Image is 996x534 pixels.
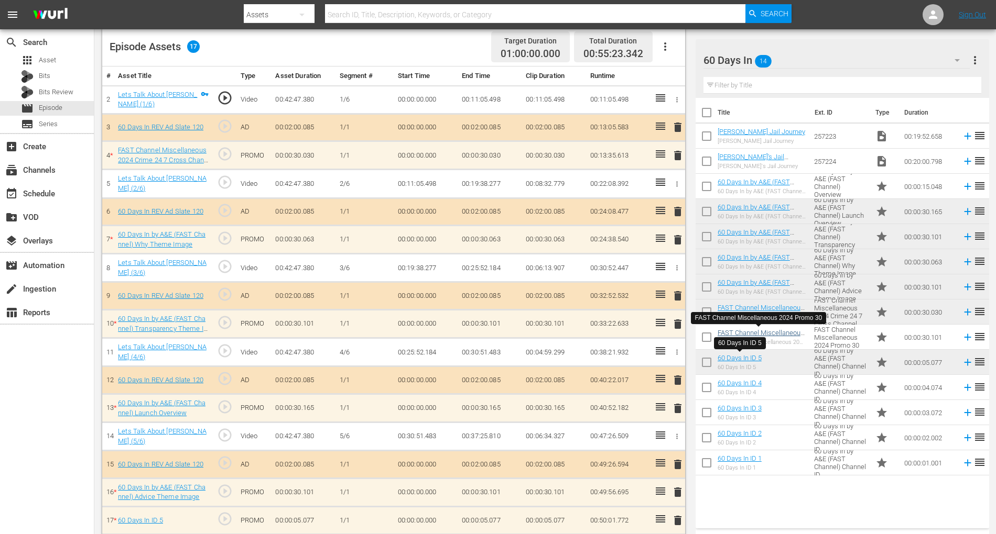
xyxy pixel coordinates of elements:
[672,120,684,135] button: delete
[271,66,335,86] th: Asset Duration
[900,299,958,325] td: 00:00:30.030
[335,310,394,338] td: 1/1
[969,54,981,66] span: more_vert
[672,233,684,246] span: delete
[522,422,586,451] td: 00:06:34.327
[236,422,272,451] td: Video
[394,66,458,86] th: Start Time
[875,255,888,268] span: Promo
[39,55,56,65] span: Asset
[672,514,684,527] span: delete
[672,400,684,416] button: delete
[672,486,684,498] span: delete
[583,48,643,60] span: 00:55:23.342
[118,399,205,417] a: 60 Days In by A&E (FAST Channel) Launch Overview
[458,85,522,114] td: 00:11:05.498
[458,226,522,254] td: 00:00:30.063
[114,66,213,86] th: Asset Title
[522,282,586,310] td: 00:02:00.085
[522,85,586,114] td: 00:11:05.498
[394,394,458,422] td: 00:00:00.000
[973,330,986,343] span: reorder
[718,389,762,396] div: 60 Days In ID 4
[522,226,586,254] td: 00:00:30.063
[335,366,394,394] td: 1/1
[973,355,986,368] span: reorder
[39,119,58,129] span: Series
[586,170,650,198] td: 00:22:08.392
[458,310,522,338] td: 00:00:30.101
[102,114,114,141] td: 3
[335,254,394,282] td: 3/6
[271,170,335,198] td: 00:42:47.380
[900,199,958,224] td: 00:00:30.165
[335,226,394,254] td: 1/1
[718,339,762,348] div: 60 Days In ID 5
[586,85,650,114] td: 00:11:05.498
[810,124,871,149] td: 257223
[271,114,335,141] td: 00:02:00.085
[271,338,335,366] td: 00:42:47.380
[900,249,958,274] td: 00:00:30.063
[962,130,973,142] svg: Add to Episode
[810,224,871,249] td: 60 Days In by A&E (FAST Channel) Transparency Theme Image
[586,141,650,170] td: 00:13:35.613
[900,425,958,450] td: 00:00:02.002
[745,4,792,23] button: Search
[962,281,973,293] svg: Add to Episode
[962,256,973,268] svg: Add to Episode
[810,325,871,350] td: FAST Channel Miscellaneous 2024 Promo 30
[217,259,233,274] span: play_circle_outline
[718,263,806,270] div: 60 Days In by A&E (FAST Channel) Why Theme Image
[672,204,684,219] button: delete
[718,414,762,421] div: 60 Days In ID 3
[718,379,762,387] a: 60 Days In ID 4
[394,310,458,338] td: 00:00:00.000
[21,102,34,115] span: Episode
[672,316,684,331] button: delete
[21,86,34,98] div: Bits Review
[718,238,806,245] div: 60 Days In by A&E (FAST Channel) Transparency Theme Image
[875,406,888,419] span: Promo
[394,198,458,226] td: 00:00:00.000
[962,407,973,418] svg: Add to Episode
[5,211,18,224] span: VOD
[718,429,762,437] a: 60 Days In ID 2
[217,146,233,162] span: play_circle_outline
[586,338,650,366] td: 00:38:21.932
[672,513,684,528] button: delete
[703,46,970,75] div: 60 Days In
[217,118,233,134] span: play_circle_outline
[973,381,986,393] span: reorder
[118,91,197,108] a: Lets Talk About [PERSON_NAME] (1/6)
[394,451,458,479] td: 00:00:00.000
[6,8,19,21] span: menu
[875,381,888,394] span: Promo
[672,121,684,133] span: delete
[586,282,650,310] td: 00:32:52.532
[875,230,888,243] span: Promo
[810,174,871,199] td: 60 Days In by A&E (FAST Channel) Overview Cutdown
[810,400,871,425] td: 60 Days In by A&E (FAST Channel) Channel ID
[810,199,871,224] td: 60 Days In by A&E (FAST Channel) Launch Overview
[102,198,114,226] td: 6
[672,373,684,388] button: delete
[718,188,806,195] div: 60 Days In by A&E (FAST Channel) Overview Cutdown
[586,394,650,422] td: 00:40:52.182
[118,259,207,276] a: Lets Talk About [PERSON_NAME] (3/6)
[962,432,973,443] svg: Add to Episode
[335,198,394,226] td: 1/1
[522,141,586,170] td: 00:00:30.030
[271,198,335,226] td: 00:02:00.085
[39,71,50,81] span: Bits
[217,371,233,386] span: play_circle_outline
[458,282,522,310] td: 00:02:00.085
[522,66,586,86] th: Clip Duration
[900,174,958,199] td: 00:00:15.048
[973,431,986,443] span: reorder
[21,70,34,83] div: Bits
[236,141,272,170] td: PROMO
[973,280,986,293] span: reorder
[5,259,18,272] span: Automation
[810,375,871,400] td: 60 Days In by A&E (FAST Channel) Channel ID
